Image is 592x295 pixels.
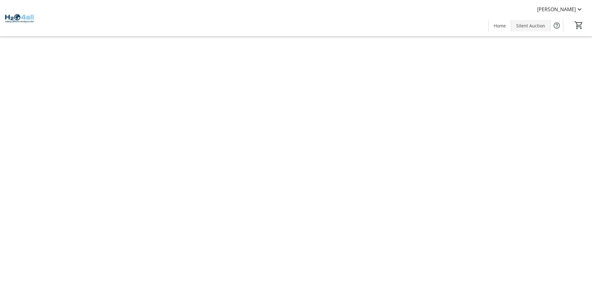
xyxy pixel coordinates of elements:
[511,20,550,31] a: Silent Auction
[516,22,545,29] span: Silent Auction
[4,2,35,34] img: H2O4ALL Canada's Logo
[550,19,563,32] button: Help
[573,20,585,31] button: Cart
[494,22,506,29] span: Home
[532,4,588,14] button: [PERSON_NAME]
[537,6,576,13] span: [PERSON_NAME]
[489,20,511,31] a: Home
